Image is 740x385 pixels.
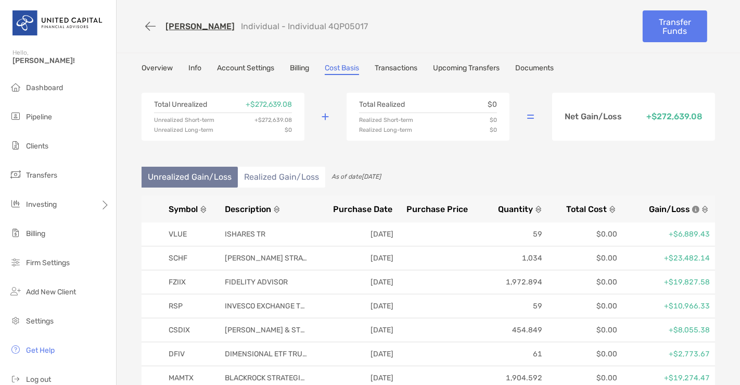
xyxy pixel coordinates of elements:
p: + $272,639.08 [646,113,703,121]
p: SCHF [169,252,210,265]
p: 1,034 [472,252,542,265]
span: Purchase Price [406,204,468,214]
button: Quantity [472,204,542,214]
span: Total Cost [566,204,607,214]
button: Purchase Date [322,204,392,214]
p: 61 [472,347,542,361]
p: $0.00 [546,276,617,289]
p: DIMENSIONAL ETF TRUST [225,347,308,361]
span: Purchase Date [333,204,392,214]
a: Upcoming Transfers [433,64,500,75]
button: Purchase Price [397,204,468,214]
p: $0 [285,127,292,133]
span: Log out [26,375,51,384]
p: BLACKROCK STRATEGIC MUN [225,371,308,384]
span: Description [225,204,271,214]
img: pipeline icon [9,110,22,122]
p: 1,972.894 [472,276,542,289]
img: get-help icon [9,343,22,356]
p: FZIIX [169,276,210,289]
p: Total Realized [359,101,405,108]
p: $0 [490,117,497,123]
p: $0 [488,101,497,108]
span: Symbol [169,204,198,214]
p: INVESCO EXCHANGE TRADED FUND [225,300,308,313]
img: sort [273,206,280,213]
p: +$8,055.38 [621,324,710,337]
p: 59 [472,228,542,241]
p: +$10,966.33 [621,300,710,313]
p: [DATE] [323,228,393,241]
img: sort [609,206,616,213]
a: Info [188,64,201,75]
img: clients icon [9,139,22,152]
p: FIDELITY ADVISOR [225,276,308,289]
p: [DATE] [323,324,393,337]
p: $0.00 [546,324,617,337]
button: Description [225,204,318,214]
p: RSP [169,300,210,313]
p: + $272,639.08 [254,117,292,123]
p: [DATE] [323,252,393,265]
img: transfers icon [9,168,22,181]
p: MAMTX [169,371,210,384]
p: $0.00 [546,371,617,384]
a: Documents [515,64,554,75]
a: [PERSON_NAME] [165,21,235,31]
img: United Capital Logo [12,4,104,42]
p: VLUE [169,228,210,241]
img: sort [701,206,709,213]
span: Gain/Loss [649,204,690,214]
img: add_new_client icon [9,285,22,297]
li: Realized Gain/Loss [238,167,325,188]
p: DFIV [169,347,210,361]
p: +$19,274.47 [621,371,710,384]
p: 1,904.592 [472,371,542,384]
a: Cost Basis [325,64,359,75]
p: Total Unrealized [154,101,207,108]
span: Add New Client [26,288,76,296]
span: Billing [26,229,45,238]
p: $0.00 [546,228,617,241]
span: Clients [26,142,48,151]
span: Pipeline [26,113,52,121]
span: Investing [26,200,57,209]
img: logout icon [9,372,22,385]
p: [DATE] [323,347,393,361]
img: firm-settings icon [9,256,22,268]
a: Overview [142,64,173,75]
p: Unrealized Long-term [154,127,213,133]
p: +$2,773.67 [621,347,710,361]
img: icon info [692,206,699,213]
p: Individual - Individual 4QP05017 [241,21,368,31]
button: Gain/Lossicon info [620,204,709,214]
p: Unrealized Short-term [154,117,214,123]
img: settings icon [9,314,22,327]
span: Get Help [26,346,55,355]
span: [PERSON_NAME]! [12,56,110,65]
p: [PERSON_NAME] STRATEGIC TR [225,252,308,265]
a: Transactions [375,64,417,75]
p: ISHARES TR [225,228,308,241]
p: [PERSON_NAME] & STEERS REAL ESTATE [225,324,308,337]
span: Firm Settings [26,258,70,267]
p: + $272,639.08 [246,101,292,108]
p: +$19,827.58 [621,276,710,289]
p: $0.00 [546,252,617,265]
img: investing icon [9,197,22,210]
span: Dashboard [26,83,63,92]
p: CSDIX [169,324,210,337]
p: [DATE] [323,371,393,384]
span: As of date [DATE] [331,173,381,180]
button: Total Cost [546,204,617,214]
p: +$23,482.14 [621,252,710,265]
p: 454.849 [472,324,542,337]
p: $0 [490,127,497,133]
a: Transfer Funds [643,10,707,42]
p: $0.00 [546,300,617,313]
img: billing icon [9,227,22,239]
span: Settings [26,317,54,326]
p: Realized Short-term [359,117,413,123]
p: [DATE] [323,300,393,313]
p: Realized Long-term [359,127,412,133]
